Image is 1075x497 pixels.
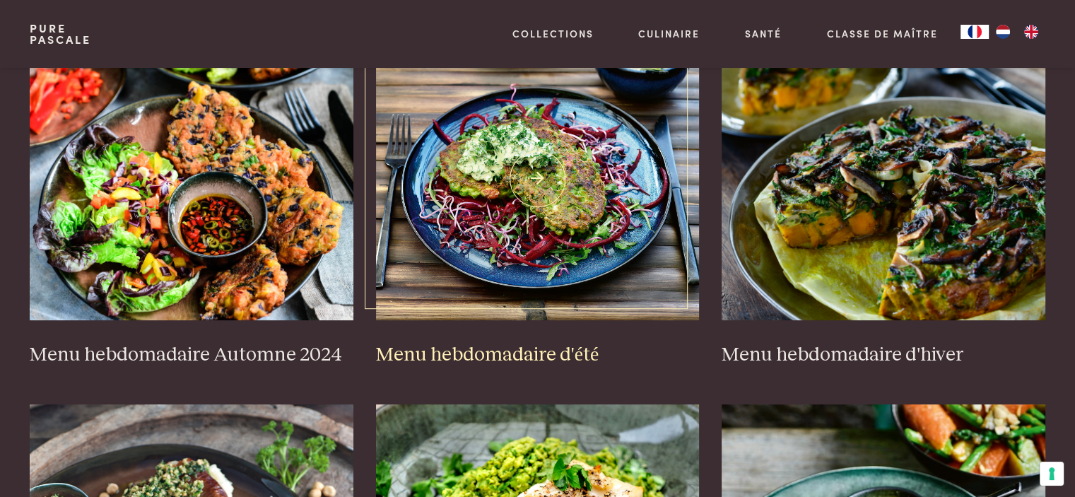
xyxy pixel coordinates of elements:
a: NL [989,25,1017,39]
img: Menu hebdomadaire d'hiver [722,37,1045,320]
ul: Language list [989,25,1045,39]
a: Menu hebdomadaire d'été Menu hebdomadaire d'été [376,37,700,367]
a: Santé [745,26,782,41]
button: Vos préférences en matière de consentement pour les technologies de suivi [1040,462,1064,486]
a: EN [1017,25,1045,39]
aside: Language selected: Français [961,25,1045,39]
a: Classe de maître [827,26,938,41]
h3: Menu hebdomadaire Automne 2024 [30,343,353,368]
a: Culinaire [638,26,700,41]
a: Collections [512,26,594,41]
div: Language [961,25,989,39]
h3: Menu hebdomadaire d'été [376,343,700,368]
img: Menu hebdomadaire Automne 2024 [30,37,353,320]
a: Menu hebdomadaire d'hiver Menu hebdomadaire d'hiver [722,37,1045,367]
a: Menu hebdomadaire Automne 2024 Menu hebdomadaire Automne 2024 [30,37,353,367]
img: Menu hebdomadaire d'été [376,37,700,320]
a: FR [961,25,989,39]
a: PurePascale [30,23,91,45]
h3: Menu hebdomadaire d'hiver [722,343,1045,368]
